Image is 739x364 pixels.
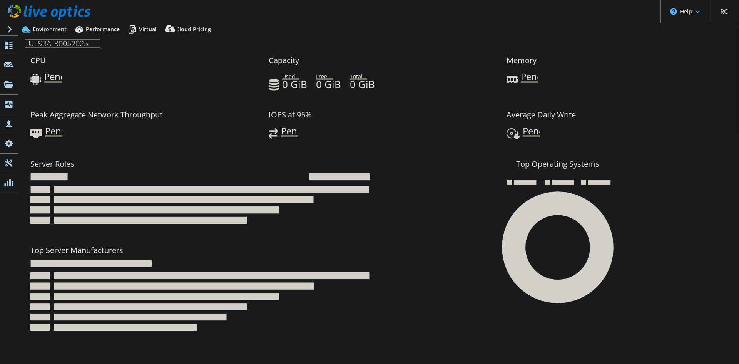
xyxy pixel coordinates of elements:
h1: ULSRA_30052025 [25,39,100,48]
span: Total [350,72,367,80]
h3: Memory [507,56,537,65]
span: Virtual [139,25,157,33]
span: Pending [523,127,540,137]
h3: CPU [30,56,46,65]
h3: IOPS at 95% [269,111,312,119]
h4: 0 GiB [316,80,341,89]
span: Performance [86,25,120,33]
h4: 0 GiB [350,80,375,89]
span: Pending [44,72,62,83]
h3: Server Roles [30,160,74,168]
span: Cloud Pricing [176,25,211,33]
span: Free [316,72,333,80]
span: Pending [281,127,298,137]
h4: 0 GiB [282,80,307,89]
svg: \n [670,8,677,15]
h3: Top Server Manufacturers [30,246,123,255]
span: Pending [45,127,62,137]
h3: Capacity [269,56,299,65]
span: Used [282,72,299,80]
span: Pending [521,72,538,83]
span: Environment [33,25,67,33]
h3: Average Daily Write [507,111,576,119]
h3: Peak Aggregate Network Throughput [30,111,162,119]
span: RC [718,5,731,18]
h3: Top Operating Systems [388,160,728,168]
